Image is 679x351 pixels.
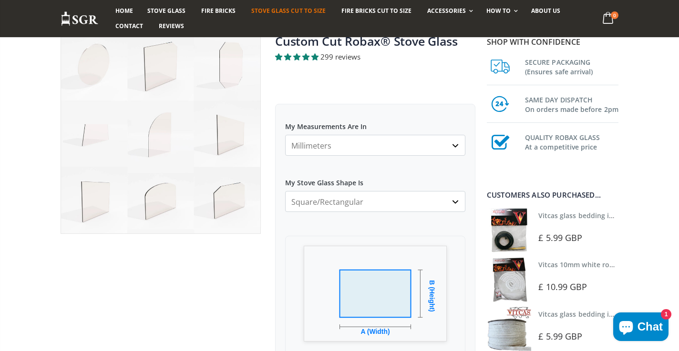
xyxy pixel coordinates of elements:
[341,7,412,15] span: Fire Bricks Cut To Size
[479,3,523,19] a: How To
[524,3,567,19] a: About us
[152,19,191,34] a: Reviews
[525,93,618,114] h3: SAME DAY DISPATCH On orders made before 2pm
[285,114,465,131] label: My Measurements Are In
[599,10,618,28] a: 0
[538,331,582,342] span: £ 5.99 GBP
[275,33,458,49] a: Custom Cut Robax® Stove Glass
[610,312,671,343] inbox-online-store-chat: Shopify online store chat
[115,22,143,30] span: Contact
[487,257,531,301] img: Vitcas white rope, glue and gloves kit 10mm
[108,3,140,19] a: Home
[115,7,133,15] span: Home
[420,3,478,19] a: Accessories
[147,7,185,15] span: Stove Glass
[427,7,466,15] span: Accessories
[159,22,184,30] span: Reviews
[538,232,582,243] span: £ 5.99 GBP
[251,7,325,15] span: Stove Glass Cut To Size
[304,246,447,341] img: Square/Rectangular Glass
[201,7,236,15] span: Fire Bricks
[486,7,511,15] span: How To
[320,52,360,61] span: 299 reviews
[611,11,618,19] span: 0
[285,170,465,187] label: My Stove Glass Shape Is
[487,191,618,199] div: Customers also purchased...
[525,131,618,152] h3: QUALITY ROBAX GLASS At a competitive price
[531,7,560,15] span: About us
[61,34,260,233] img: stove_glass_made_to_measure_800x_crop_center.jpg
[525,56,618,77] h3: SECURE PACKAGING (Ensures safe arrival)
[487,36,618,48] p: Shop with confidence
[275,52,320,61] span: 4.94 stars
[61,11,99,27] img: Stove Glass Replacement
[244,3,332,19] a: Stove Glass Cut To Size
[140,3,193,19] a: Stove Glass
[108,19,150,34] a: Contact
[334,3,419,19] a: Fire Bricks Cut To Size
[487,307,531,351] img: Vitcas stove glass bedding in tape
[194,3,243,19] a: Fire Bricks
[487,208,531,252] img: Vitcas stove glass bedding in tape
[538,281,587,292] span: £ 10.99 GBP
